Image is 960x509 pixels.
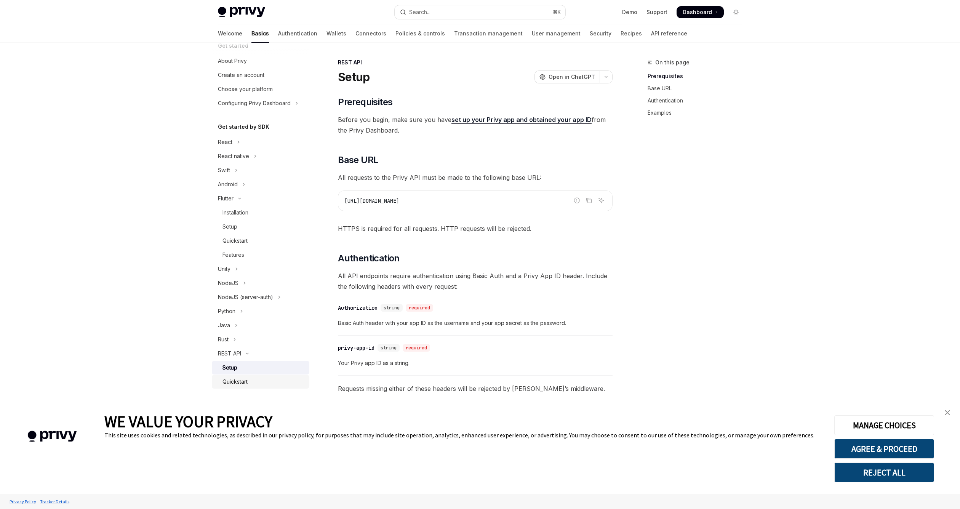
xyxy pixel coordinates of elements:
[212,375,309,389] a: Quickstart
[212,304,309,318] button: Toggle Python section
[212,347,309,360] button: Toggle REST API section
[940,405,955,420] a: close banner
[218,122,269,131] h5: Get started by SDK
[222,363,237,372] div: Setup
[218,56,247,66] div: About Privy
[344,197,399,204] span: [URL][DOMAIN_NAME]
[395,5,565,19] button: Open search
[218,99,291,108] div: Configuring Privy Dashboard
[384,305,400,311] span: string
[338,70,370,84] h1: Setup
[212,333,309,346] button: Toggle Rust section
[338,271,613,292] span: All API endpoints require authentication using Basic Auth and a Privy App ID header. Include the ...
[406,304,433,312] div: required
[218,307,235,316] div: Python
[212,234,309,248] a: Quickstart
[338,304,378,312] div: Authorization
[648,107,748,119] a: Examples
[212,192,309,205] button: Toggle Flutter section
[38,495,71,508] a: Tracker Details
[222,250,244,259] div: Features
[677,6,724,18] a: Dashboard
[278,24,317,43] a: Authentication
[596,195,606,205] button: Ask AI
[338,359,613,368] span: Your Privy app ID as a string.
[218,152,249,161] div: React native
[355,24,386,43] a: Connectors
[212,319,309,332] button: Toggle Java section
[534,70,600,83] button: Open in ChatGPT
[338,154,378,166] span: Base URL
[222,377,248,386] div: Quickstart
[212,220,309,234] a: Setup
[834,463,934,482] button: REJECT ALL
[212,206,309,219] a: Installation
[338,59,613,66] div: REST API
[834,439,934,459] button: AGREE & PROCEED
[218,321,230,330] div: Java
[218,293,273,302] div: NodeJS (server-auth)
[218,24,242,43] a: Welcome
[218,138,232,147] div: React
[395,24,445,43] a: Policies & controls
[212,163,309,177] button: Toggle Swift section
[218,335,229,344] div: Rust
[222,236,248,245] div: Quickstart
[218,180,238,189] div: Android
[648,94,748,107] a: Authentication
[532,24,581,43] a: User management
[212,262,309,276] button: Toggle Unity section
[338,172,613,183] span: All requests to the Privy API must be made to the following base URL:
[212,361,309,375] a: Setup
[646,8,667,16] a: Support
[454,24,523,43] a: Transaction management
[212,96,309,110] button: Toggle Configuring Privy Dashboard section
[11,420,93,453] img: company logo
[104,411,272,431] span: WE VALUE YOUR PRIVACY
[212,82,309,96] a: Choose your platform
[834,415,934,435] button: MANAGE CHOICES
[338,252,400,264] span: Authentication
[218,264,230,274] div: Unity
[622,8,637,16] a: Demo
[451,116,592,124] a: set up your Privy app and obtained your app ID
[218,194,234,203] div: Flutter
[218,70,264,80] div: Create an account
[338,344,374,352] div: privy-app-id
[218,85,273,94] div: Choose your platform
[222,222,237,231] div: Setup
[651,24,687,43] a: API reference
[730,6,742,18] button: Toggle dark mode
[212,290,309,304] button: Toggle NodeJS (server-auth) section
[338,319,613,328] span: Basic Auth header with your app ID as the username and your app secret as the password.
[326,24,346,43] a: Wallets
[572,195,582,205] button: Report incorrect code
[621,24,642,43] a: Recipes
[553,9,561,15] span: ⌘ K
[212,135,309,149] button: Toggle React section
[218,7,265,18] img: light logo
[218,166,230,175] div: Swift
[218,279,238,288] div: NodeJS
[549,73,595,81] span: Open in ChatGPT
[251,24,269,43] a: Basics
[655,58,690,67] span: On this page
[218,349,241,358] div: REST API
[212,178,309,191] button: Toggle Android section
[212,149,309,163] button: Toggle React native section
[381,345,397,351] span: string
[338,96,392,108] span: Prerequisites
[584,195,594,205] button: Copy the contents from the code block
[104,431,823,439] div: This site uses cookies and related technologies, as described in our privacy policy, for purposes...
[590,24,611,43] a: Security
[648,82,748,94] a: Base URL
[212,54,309,68] a: About Privy
[945,410,950,415] img: close banner
[683,8,712,16] span: Dashboard
[222,208,248,217] div: Installation
[648,70,748,82] a: Prerequisites
[409,8,430,17] div: Search...
[338,114,613,136] span: Before you begin, make sure you have from the Privy Dashboard.
[338,223,613,234] span: HTTPS is required for all requests. HTTP requests will be rejected.
[8,495,38,508] a: Privacy Policy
